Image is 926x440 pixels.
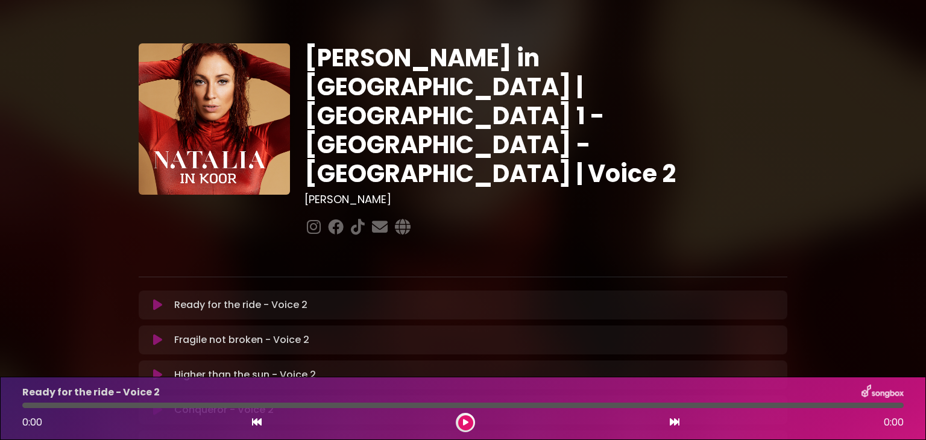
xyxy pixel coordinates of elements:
[304,43,787,188] h1: [PERSON_NAME] in [GEOGRAPHIC_DATA] | [GEOGRAPHIC_DATA] 1 - [GEOGRAPHIC_DATA] - [GEOGRAPHIC_DATA] ...
[22,415,42,429] span: 0:00
[174,368,316,382] p: Higher than the sun - Voice 2
[174,298,307,312] p: Ready for the ride - Voice 2
[22,385,160,400] p: Ready for the ride - Voice 2
[884,415,904,430] span: 0:00
[139,43,290,195] img: YTVS25JmS9CLUqXqkEhs
[174,333,309,347] p: Fragile not broken - Voice 2
[304,193,787,206] h3: [PERSON_NAME]
[861,385,904,400] img: songbox-logo-white.png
